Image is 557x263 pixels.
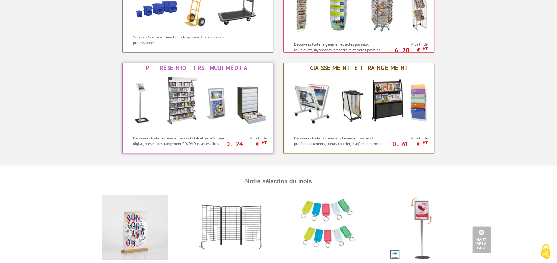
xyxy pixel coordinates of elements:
img: Classement et Rangement [287,73,431,132]
a: Haut de la page [472,226,491,253]
p: 0.24 € [225,142,267,146]
button: Cookies (fenêtre modale) [534,241,557,263]
sup: HT [422,140,427,145]
sup: HT [261,140,266,145]
img: Cookies (fenêtre modale) [537,243,554,260]
p: Services Généraux : Améliorez la gestion de vos espaces professionnels. [133,34,226,45]
div: Classement et Rangement [285,65,432,72]
span: A partir de [389,42,428,47]
p: 6.20 € [386,48,428,52]
a: Classement et Rangement Classement et Rangement Découvrez toute la gamme : classement suspendu, p... [283,63,434,154]
a: Présentoirs Multimédia Présentoirs Multimédia Découvrez toute la gamme : supports tablettes, affi... [122,63,273,154]
span: A partir de [389,136,428,141]
p: Découvrez toute la gamme : échelles journaux, tourniquets, rayonnages, présentoirs et cartes post... [294,41,387,52]
sup: HT [422,46,427,51]
img: Présentoirs Multimédia [126,73,270,132]
span: A partir de [228,136,267,141]
h4: Notre Sélection du mois [95,172,463,191]
div: Présentoirs Multimédia [124,65,271,72]
p: 0.61 € [386,142,428,146]
p: Découvrez toute la gamme : supports tablettes, affichage digital, présentoirs-rangement CD/DVD et... [133,135,226,146]
p: Découvrez toute la gamme : classement suspendu, protège documents, trieurs courrier, étagères ran... [294,135,387,146]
